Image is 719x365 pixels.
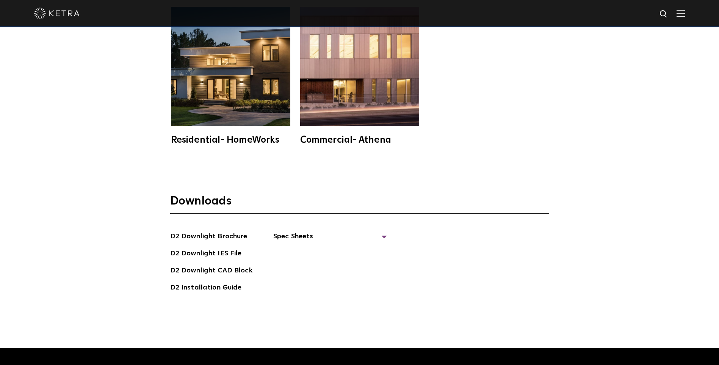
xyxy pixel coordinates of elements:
div: Residential- HomeWorks [171,135,290,145]
a: D2 Downlight IES File [170,248,242,260]
a: D2 Downlight Brochure [170,231,247,243]
img: ketra-logo-2019-white [34,8,80,19]
img: athena-square [300,7,419,126]
img: Hamburger%20Nav.svg [677,9,685,17]
a: D2 Installation Guide [170,282,242,294]
img: homeworks_hero [171,7,290,126]
div: Commercial- Athena [300,135,419,145]
a: Residential- HomeWorks [170,7,291,145]
h3: Downloads [170,194,549,214]
a: D2 Downlight CAD Block [170,265,252,277]
img: search icon [659,9,669,19]
a: Commercial- Athena [299,7,420,145]
span: Spec Sheets [273,231,387,248]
